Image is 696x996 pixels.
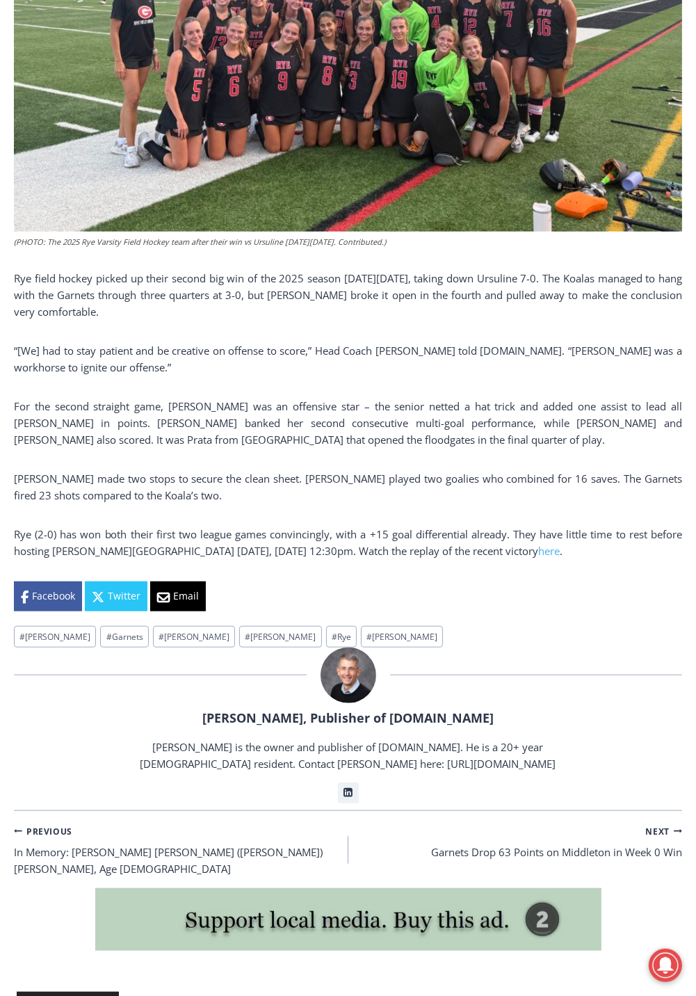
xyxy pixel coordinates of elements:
p: “[We] had to stay patient and be creative on offense to score,” Head Coach [PERSON_NAME] told [DO... [14,342,682,376]
span: # [106,631,112,643]
a: #Garnets [100,626,148,648]
a: Open Tues. - Sun. [PHONE_NUMBER] [1,140,140,173]
p: Rye field hockey picked up their second big win of the 2025 season [DATE][DATE], taking down Ursu... [14,270,682,320]
nav: Posts [14,822,682,878]
div: "Chef [PERSON_NAME] omakase menu is nirvana for lovers of great Japanese food." [143,87,204,166]
a: PreviousIn Memory: [PERSON_NAME] [PERSON_NAME] ([PERSON_NAME]) [PERSON_NAME], Age [DEMOGRAPHIC_DATA] [14,822,348,878]
img: support local media, buy this ad [95,888,601,951]
a: #[PERSON_NAME] [239,626,321,648]
a: Facebook [14,581,82,611]
a: #[PERSON_NAME] [361,626,443,648]
a: here [538,544,560,558]
small: Previous [14,825,72,838]
a: Email [150,581,206,611]
span: # [159,631,164,643]
a: #[PERSON_NAME] [153,626,235,648]
a: [PERSON_NAME], Publisher of [DOMAIN_NAME] [202,709,494,726]
div: Apply Now <> summer and RHS senior internships available [351,1,657,135]
a: #[PERSON_NAME] [14,626,96,648]
span: # [19,631,25,643]
p: [PERSON_NAME] made two stops to secure the clean sheet. [PERSON_NAME] played two goalies who comb... [14,470,682,504]
span: # [245,631,250,643]
span: Open Tues. - Sun. [PHONE_NUMBER] [4,143,136,196]
span: Intern @ [DOMAIN_NAME] [364,138,645,170]
a: NextGarnets Drop 63 Points on Middleton in Week 0 Win [348,822,683,861]
a: #Rye [326,626,357,648]
p: Rye (2-0) has won both their first two league games convincingly, with a +15 goal differential al... [14,526,682,559]
a: Twitter [85,581,147,611]
p: [PERSON_NAME] is the owner and publisher of [DOMAIN_NAME]. He is a 20+ year [DEMOGRAPHIC_DATA] re... [114,739,582,772]
figcaption: (PHOTO: The 2025 Rye Varsity Field Hockey team after their win vs Ursuline [DATE][DATE]. Contribu... [14,236,682,248]
a: Intern @ [DOMAIN_NAME] [334,135,674,173]
span: # [366,631,372,643]
small: Next [646,825,682,838]
p: For the second straight game, [PERSON_NAME] was an offensive star – the senior netted a hat trick... [14,398,682,448]
span: # [332,631,337,643]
